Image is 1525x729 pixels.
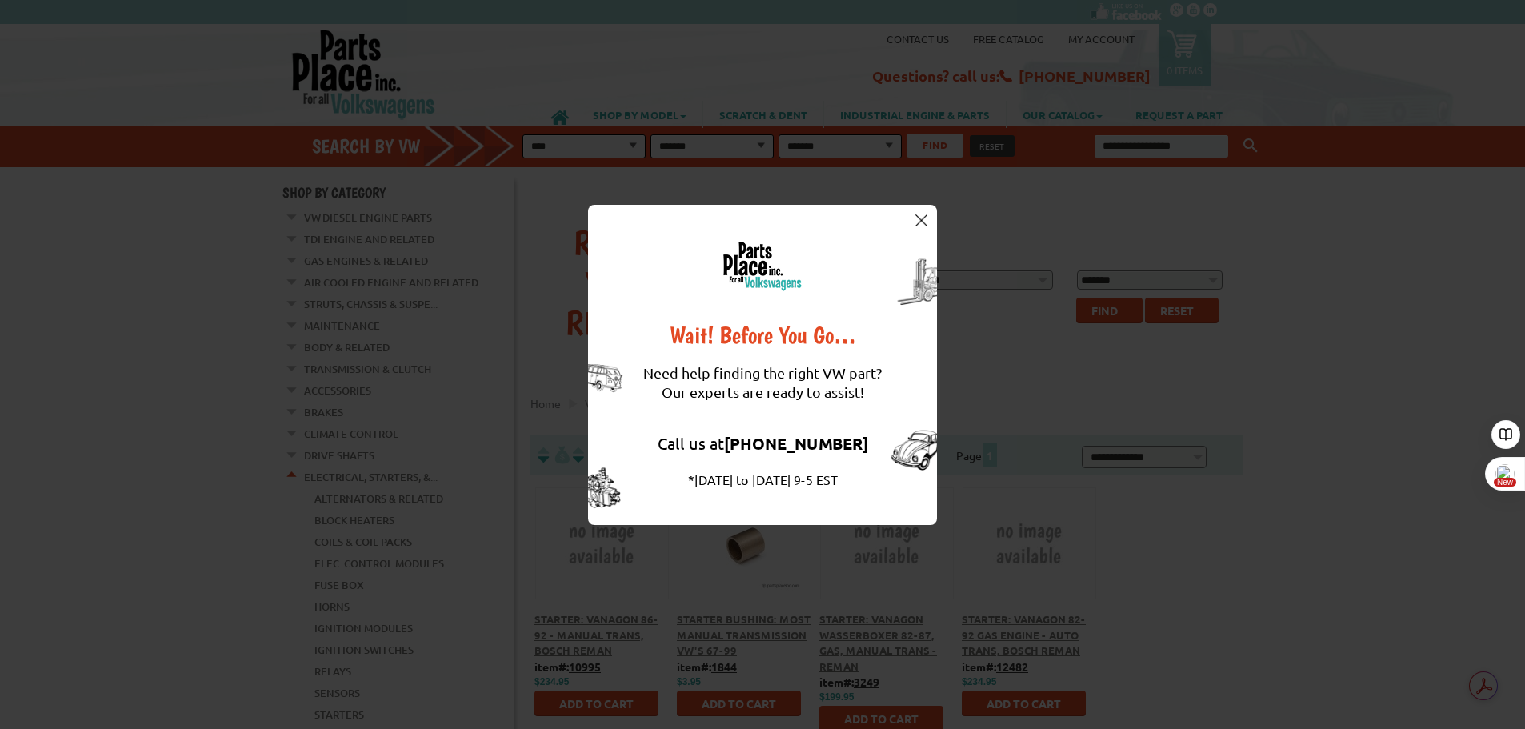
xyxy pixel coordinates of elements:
[643,323,882,347] div: Wait! Before You Go…
[724,433,868,454] strong: [PHONE_NUMBER]
[658,433,868,453] a: Call us at[PHONE_NUMBER]
[643,347,882,418] div: Need help finding the right VW part? Our experts are ready to assist!
[915,214,927,226] img: close
[643,470,882,489] div: *[DATE] to [DATE] 9-5 EST
[722,241,803,291] img: logo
